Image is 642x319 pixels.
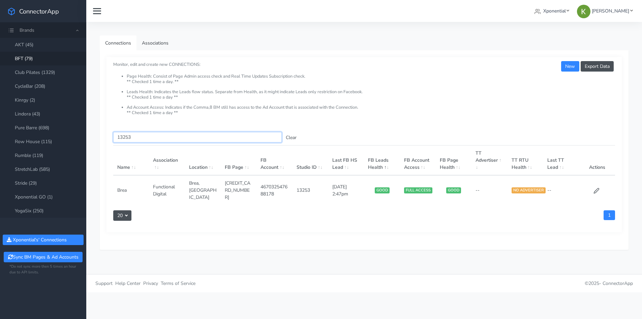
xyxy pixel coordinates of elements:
[113,56,615,115] small: Monitor, edit and create new CONNECTIONS:
[149,175,185,205] td: Functional Digital
[127,105,615,115] li: Ad Account Access: Indicates if the Comma,8 BM still has access to the Ad Account that is associa...
[604,210,615,220] a: 1
[543,8,566,14] span: Xponential
[293,145,328,176] th: Studio ID
[369,280,633,287] p: © 2025 -
[592,8,629,14] span: [PERSON_NAME]
[603,280,633,287] span: ConnectorApp
[512,187,546,193] span: NO ADVERTISER
[113,132,282,142] input: enter text you want to search
[282,132,301,143] button: Clear
[375,187,390,193] span: GOOD
[256,145,292,176] th: FB Account
[221,175,256,205] td: [CREDIT_CARD_NUMBER]
[543,175,579,205] td: --
[185,145,221,176] th: Location
[221,145,256,176] th: FB Page
[400,145,436,176] th: FB Account Access
[579,145,615,176] th: Actions
[574,5,635,17] a: [PERSON_NAME]
[149,145,185,176] th: Association
[127,74,615,89] li: Page Health: Consist of Page Admin access check and Real Time Updates Subscription check. ** Chec...
[20,27,34,33] span: Brands
[436,145,471,176] th: FB Page Health
[508,145,543,176] th: TT RTU Health
[471,175,507,205] td: --
[113,175,149,205] td: Brea
[577,5,590,18] img: Kristine Lee
[127,89,615,105] li: Leads Health: Indicates the Leads flow status. Separate from Health, as it might indicate Leads o...
[293,175,328,205] td: 13253
[185,175,221,205] td: Brea,[GEOGRAPHIC_DATA]
[446,187,461,193] span: GOOD
[581,61,614,72] button: Export Data
[364,145,400,176] th: FB Leads Health
[9,264,77,275] small: *Do not sync more then 5 times an hour due to API limits.
[3,235,84,245] button: Xponential's' Connections
[100,35,136,51] a: Connections
[328,145,364,176] th: Last FB HS Lead
[113,145,149,176] th: Name
[4,252,82,262] button: Sync BM Pages & Ad Accounts
[113,210,131,221] button: 20
[256,175,292,205] td: 467032547688178
[471,145,507,176] th: TT Advertiser
[404,187,432,193] span: FULL ACCESS
[19,7,59,16] span: ConnectorApp
[543,145,579,176] th: Last TT Lead
[95,280,113,287] span: Support
[136,35,174,51] a: Associations
[532,5,572,17] a: Xponential
[143,280,158,287] span: Privacy
[561,61,579,72] button: New
[161,280,195,287] span: Terms of Service
[328,175,364,205] td: [DATE] 2:47pm
[115,280,141,287] span: Help Center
